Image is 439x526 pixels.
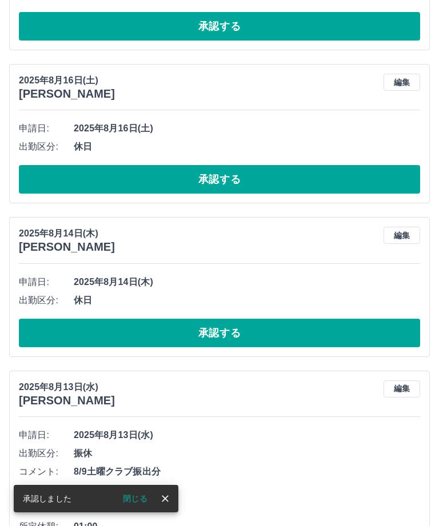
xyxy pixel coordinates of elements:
[19,447,74,460] span: 出勤区分:
[384,74,420,91] button: 編集
[74,465,420,479] span: 8/9土曜クラブ振出分
[19,240,115,254] h3: [PERSON_NAME]
[74,501,420,515] span: 18:30
[19,227,115,240] p: 2025年8月14日(木)
[19,394,115,407] h3: [PERSON_NAME]
[19,122,74,135] span: 申請日:
[384,380,420,397] button: 編集
[114,490,157,507] button: 閉じる
[74,294,420,307] span: 休日
[384,227,420,244] button: 編集
[19,74,115,87] p: 2025年8月16日(土)
[74,275,420,289] span: 2025年8月14日(木)
[19,483,74,497] span: 所定開始:
[74,483,420,497] span: 09:45
[19,140,74,154] span: 出勤区分:
[157,490,174,507] button: close
[19,165,420,194] button: 承認する
[19,465,74,479] span: コメント:
[19,319,420,347] button: 承認する
[19,428,74,442] span: 申請日:
[19,275,74,289] span: 申請日:
[74,428,420,442] span: 2025年8月13日(水)
[19,87,115,101] h3: [PERSON_NAME]
[74,447,420,460] span: 振休
[74,140,420,154] span: 休日
[19,294,74,307] span: 出勤区分:
[74,122,420,135] span: 2025年8月16日(土)
[19,12,420,41] button: 承認する
[23,488,71,509] div: 承認しました
[19,380,115,394] p: 2025年8月13日(水)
